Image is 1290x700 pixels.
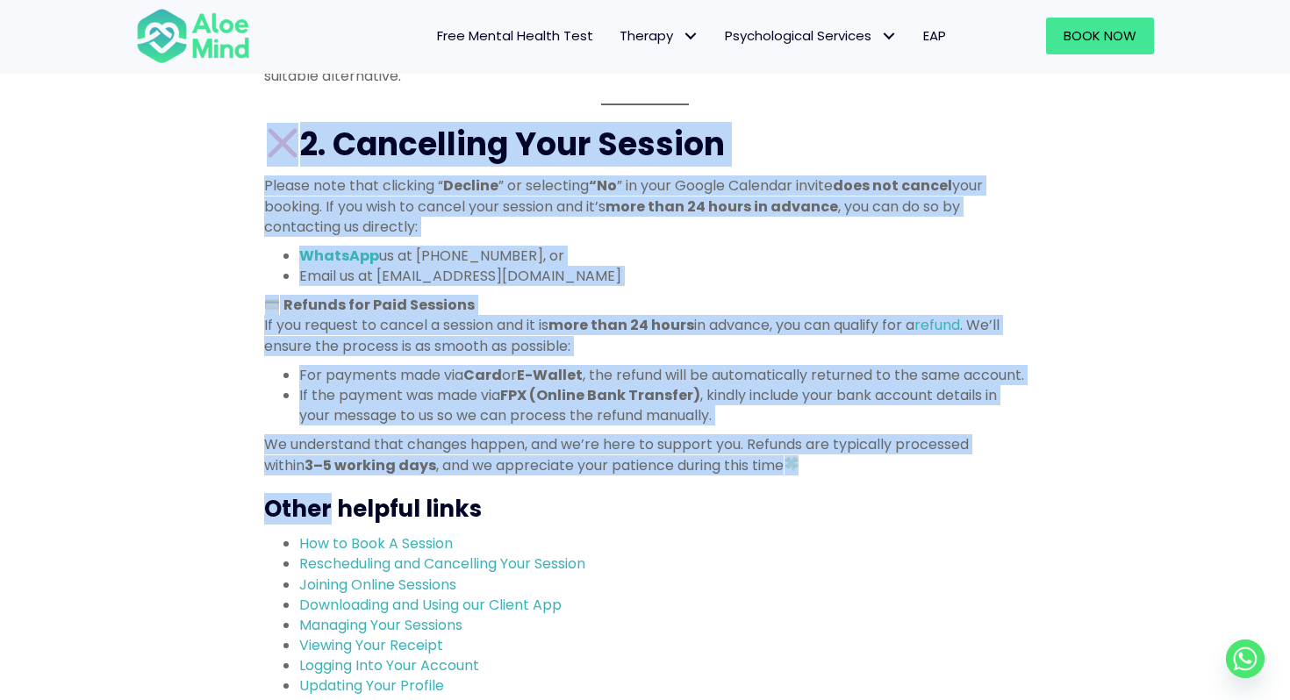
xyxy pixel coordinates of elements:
[517,365,583,385] strong: E-Wallet
[548,315,694,335] strong: more than 24 hours
[443,175,498,196] strong: Decline
[1064,26,1136,45] span: Book Now
[305,455,436,475] strong: 3–5 working days
[424,18,606,54] a: Free Mental Health Test
[299,533,453,554] a: How to Book A Session
[299,595,562,615] a: Downloading and Using our Client App
[299,615,462,635] a: Managing Your Sessions
[265,297,279,311] img: 💳
[725,26,897,45] span: Psychological Services
[712,18,910,54] a: Psychological ServicesPsychological Services: submenu
[876,24,901,49] span: Psychological Services: submenu
[299,385,1026,425] li: If the payment was made via , kindly include your bank account details in your message to us so w...
[299,635,443,655] a: Viewing Your Receipt
[264,175,1026,237] p: Please note that clicking “ ” or selecting ” in your Google Calendar invite your booking. If you ...
[1226,639,1265,678] a: Whatsapp
[299,266,1026,286] li: Email us at [EMAIL_ADDRESS][DOMAIN_NAME]
[267,127,298,159] img: ❌
[299,365,1026,385] li: For payments made via or , the refund will be automatically returned to the same account.
[500,385,700,405] strong: FPX (Online Bank Transfer)
[299,575,456,595] a: Joining Online Sessions
[923,26,946,45] span: EAP
[677,24,703,49] span: Therapy: submenu
[620,26,699,45] span: Therapy
[833,175,952,196] strong: does not cancel
[264,295,1026,356] p: If you request to cancel a session and it is in advance, you can qualify for a . We’ll ensure the...
[283,295,475,315] strong: Refunds for Paid Sessions
[437,26,593,45] span: Free Mental Health Test
[606,196,838,217] strong: more than 24 hours in advance
[264,123,1026,167] h2: 2. Cancelling Your Session
[910,18,959,54] a: EAP
[299,655,479,675] a: Logging Into Your Account
[136,7,250,65] img: Aloe mind Logo
[273,18,959,54] nav: Menu
[914,315,960,335] a: refund
[1046,18,1154,54] a: Book Now
[299,246,1026,266] li: us at [PHONE_NUMBER], or
[299,246,379,266] a: WhatsApp
[785,457,799,471] img: 🍀
[606,18,712,54] a: TherapyTherapy: submenu
[299,675,444,696] a: Updating Your Profile
[264,493,1026,525] h3: Other helpful links
[264,434,1026,475] p: We understand that changes happen, and we’re here to support you. Refunds are typically processed...
[589,175,617,196] strong: “No
[463,365,502,385] strong: Card
[299,554,585,574] a: Rescheduling and Cancelling Your Session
